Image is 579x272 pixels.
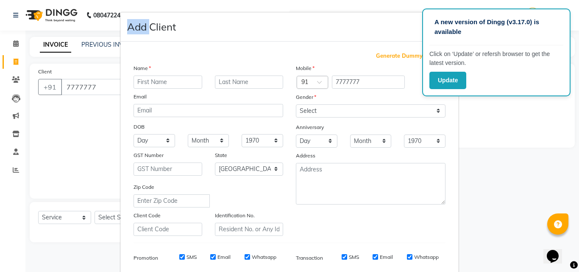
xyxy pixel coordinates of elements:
span: Generate Dummy Number [376,52,445,60]
label: Address [296,152,315,160]
label: Anniversary [296,123,324,131]
label: Promotion [134,254,158,262]
input: Email [134,104,283,117]
p: A new version of Dingg (v3.17.0) is available [434,17,558,36]
label: Whatsapp [252,253,276,261]
input: Mobile [332,76,405,89]
input: GST Number [134,163,202,176]
label: Gender [296,93,316,101]
label: DOB [134,123,145,131]
p: Click on ‘Update’ or refersh browser to get the latest version. [429,50,563,67]
label: Client Code [134,212,161,219]
input: Resident No. or Any Id [215,223,284,236]
label: Name [134,64,151,72]
label: Whatsapp [414,253,439,261]
label: SMS [187,253,197,261]
button: Update [429,72,466,89]
label: Transaction [296,254,323,262]
input: Last Name [215,76,284,89]
input: Enter Zip Code [134,194,210,208]
input: Client Code [134,223,202,236]
label: GST Number [134,151,164,159]
label: Email [217,253,231,261]
label: Mobile [296,64,315,72]
label: SMS [349,253,359,261]
h4: Add Client [127,19,176,34]
label: Email [134,93,147,101]
label: Zip Code [134,183,154,191]
label: Identification No. [215,212,255,219]
iframe: chat widget [543,238,571,264]
input: First Name [134,76,202,89]
label: Email [380,253,393,261]
label: State [215,151,227,159]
